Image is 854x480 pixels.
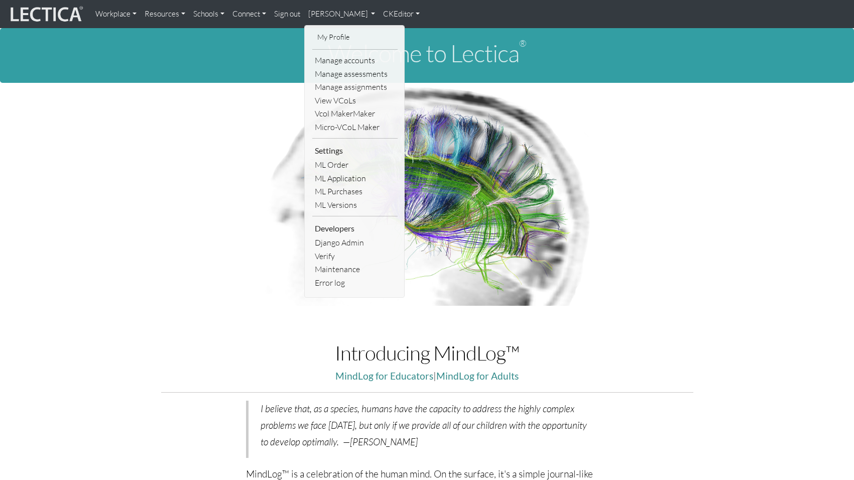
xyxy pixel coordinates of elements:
[312,143,398,159] li: Settings
[312,263,398,276] a: Maintenance
[312,158,398,172] a: ML Order
[312,250,398,263] a: Verify
[161,368,693,385] p: |
[312,107,398,121] a: Vcol MakerMaker
[312,198,398,212] a: ML Versions
[312,121,398,134] a: Micro-VCoL Maker
[141,4,189,24] a: Resources
[519,38,526,49] sup: ®
[8,5,83,24] img: lecticalive
[315,31,395,44] a: My Profile
[8,40,846,67] h1: Welcome to Lectica
[312,236,398,250] a: Django Admin
[228,4,270,24] a: Connect
[312,54,398,67] a: Manage accounts
[312,276,398,290] a: Error log
[312,94,398,107] a: View VCoLs
[312,67,398,81] a: Manage assessments
[91,4,141,24] a: Workplace
[312,220,398,236] li: Developers
[312,185,398,198] a: ML Purchases
[335,370,433,382] a: MindLog for Educators
[436,370,519,382] a: MindLog for Adults
[161,342,693,364] h1: Introducing MindLog™
[261,401,596,450] p: I believe that, as a species, humans have the capacity to address the highly complex problems we ...
[312,80,398,94] a: Manage assignments
[189,4,228,24] a: Schools
[270,4,304,24] a: Sign out
[304,4,380,24] a: [PERSON_NAME]
[379,4,424,24] a: CKEditor
[312,172,398,185] a: ML Application
[260,83,594,306] img: Human Connectome Project Image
